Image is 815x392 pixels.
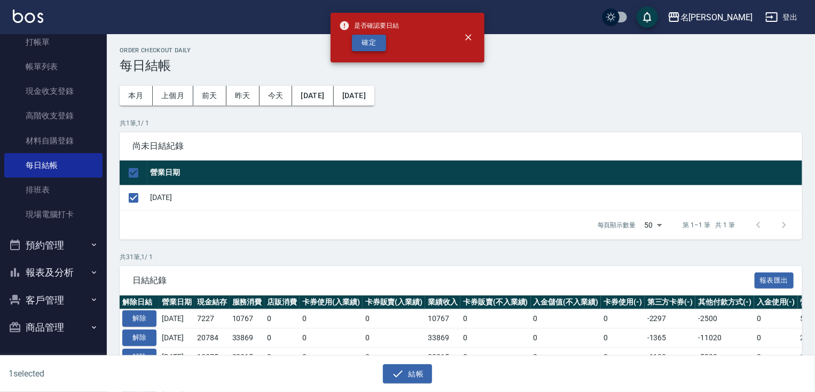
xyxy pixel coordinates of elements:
[4,259,103,286] button: 報表及分析
[4,103,103,128] a: 高階收支登錄
[4,231,103,259] button: 預約管理
[425,347,460,366] td: 20215
[230,347,265,366] td: 20215
[425,295,460,309] th: 業績收入
[334,86,374,106] button: [DATE]
[425,309,460,329] td: 10767
[230,295,265,309] th: 服務消費
[120,118,802,128] p: 共 1 筆, 1 / 1
[663,6,757,28] button: 名[PERSON_NAME]
[159,295,194,309] th: 營業日期
[132,141,789,151] span: 尚未日結紀錄
[4,129,103,153] a: 材料自購登錄
[194,329,230,348] td: 20784
[120,252,802,262] p: 共 31 筆, 1 / 1
[645,329,696,348] td: -1365
[300,347,363,366] td: 0
[755,273,794,289] button: 報表匯出
[159,347,194,366] td: [DATE]
[598,220,636,230] p: 每頁顯示數量
[132,275,755,286] span: 日結紀錄
[460,309,531,329] td: 0
[9,367,202,380] h6: 1 selected
[194,295,230,309] th: 現金結存
[193,86,226,106] button: 前天
[761,7,802,27] button: 登出
[460,347,531,366] td: 0
[352,35,386,51] button: 確定
[122,330,156,346] button: 解除
[120,47,802,54] h2: Order checkout daily
[695,329,754,348] td: -11020
[645,295,696,309] th: 第三方卡券(-)
[363,347,426,366] td: 0
[4,79,103,103] a: 現金收支登錄
[147,185,802,210] td: [DATE]
[159,329,194,348] td: [DATE]
[230,329,265,348] td: 33869
[695,309,754,329] td: -2500
[122,349,156,365] button: 解除
[695,295,754,309] th: 其他付款方式(-)
[153,86,193,106] button: 上個月
[4,30,103,54] a: 打帳單
[531,295,601,309] th: 入金儲值(不入業績)
[754,295,798,309] th: 入金使用(-)
[264,309,300,329] td: 0
[601,295,645,309] th: 卡券使用(-)
[300,329,363,348] td: 0
[264,295,300,309] th: 店販消費
[683,220,735,230] p: 第 1–1 筆 共 1 筆
[531,329,601,348] td: 0
[264,329,300,348] td: 0
[4,178,103,202] a: 排班表
[457,26,480,49] button: close
[645,309,696,329] td: -2297
[264,347,300,366] td: 0
[4,153,103,178] a: 每日結帳
[194,347,230,366] td: 13275
[680,11,753,24] div: 名[PERSON_NAME]
[4,54,103,79] a: 帳單列表
[460,295,531,309] th: 卡券販賣(不入業績)
[754,309,798,329] td: 0
[147,161,802,186] th: 營業日期
[645,347,696,366] td: -1120
[460,329,531,348] td: 0
[159,309,194,329] td: [DATE]
[226,86,260,106] button: 昨天
[755,275,794,285] a: 報表匯出
[601,347,645,366] td: 0
[4,202,103,227] a: 現場電腦打卡
[363,295,426,309] th: 卡券販賣(入業績)
[531,309,601,329] td: 0
[363,309,426,329] td: 0
[120,86,153,106] button: 本月
[695,347,754,366] td: -5820
[300,309,363,329] td: 0
[4,286,103,314] button: 客戶管理
[754,329,798,348] td: 0
[531,347,601,366] td: 0
[383,364,433,384] button: 結帳
[601,309,645,329] td: 0
[260,86,293,106] button: 今天
[292,86,333,106] button: [DATE]
[194,309,230,329] td: 7227
[4,314,103,341] button: 商品管理
[300,295,363,309] th: 卡券使用(入業績)
[637,6,658,28] button: save
[120,295,159,309] th: 解除日結
[13,10,43,23] img: Logo
[640,211,666,239] div: 50
[363,329,426,348] td: 0
[122,310,156,327] button: 解除
[425,329,460,348] td: 33869
[230,309,265,329] td: 10767
[601,329,645,348] td: 0
[120,58,802,73] h3: 每日結帳
[754,347,798,366] td: 0
[339,20,399,31] span: 是否確認要日結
